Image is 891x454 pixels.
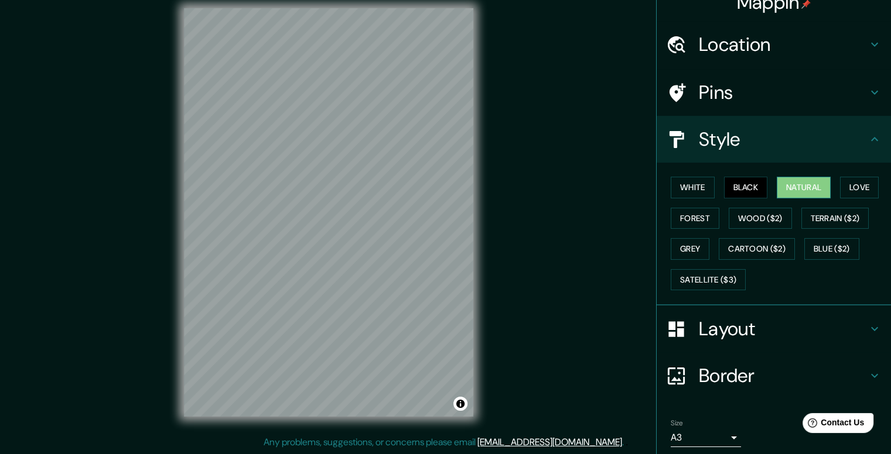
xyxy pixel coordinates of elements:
h4: Style [699,128,868,151]
button: Natural [777,177,831,198]
button: Satellite ($3) [671,269,746,291]
p: Any problems, suggestions, or concerns please email . [264,435,624,449]
h4: Pins [699,81,868,104]
div: . [626,435,628,449]
div: A3 [671,428,741,447]
button: Toggle attribution [453,397,467,411]
button: White [671,177,715,198]
a: [EMAIL_ADDRESS][DOMAIN_NAME] [477,436,622,448]
iframe: Help widget launcher [787,408,878,441]
h4: Layout [699,317,868,340]
canvas: Map [184,8,473,417]
h4: Border [699,364,868,387]
div: Layout [657,305,891,352]
button: Cartoon ($2) [719,238,795,260]
div: Style [657,116,891,163]
div: Border [657,352,891,399]
div: Location [657,21,891,68]
button: Blue ($2) [804,238,859,260]
div: . [624,435,626,449]
button: Love [840,177,879,198]
button: Forest [671,208,719,229]
label: Size [671,418,683,428]
button: Black [724,177,768,198]
button: Wood ($2) [729,208,792,229]
button: Grey [671,238,709,260]
h4: Location [699,33,868,56]
div: Pins [657,69,891,116]
button: Terrain ($2) [801,208,869,229]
